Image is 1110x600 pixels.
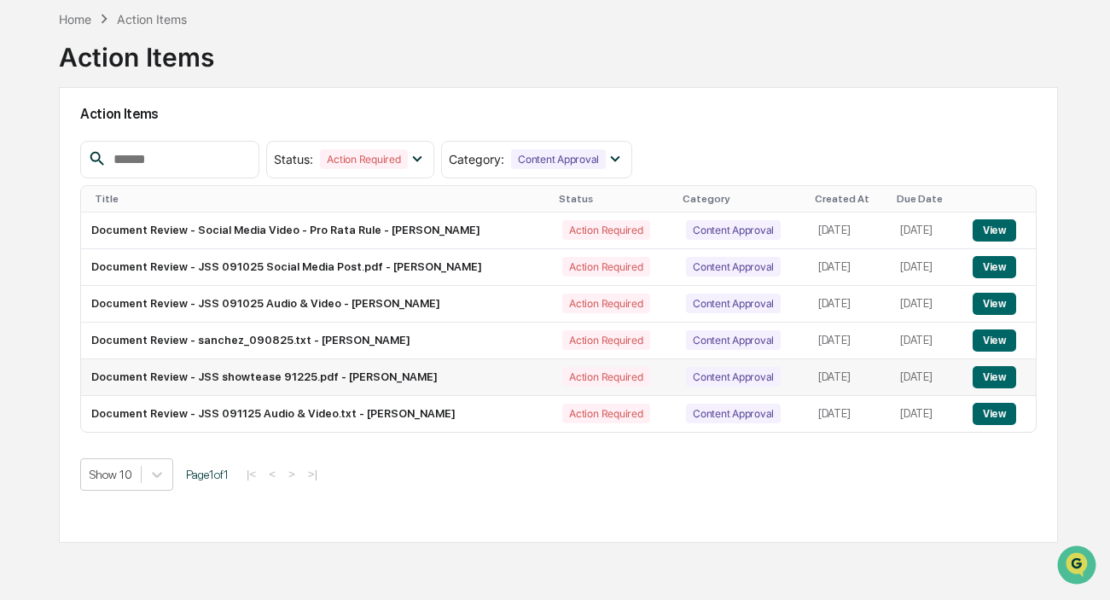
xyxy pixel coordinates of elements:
td: Document Review - JSS 091025 Audio & Video - [PERSON_NAME] [81,286,552,323]
div: 🖐️ [17,217,31,230]
div: Created At [815,193,883,205]
a: View [973,224,1016,236]
button: View [973,256,1016,278]
div: Category [683,193,801,205]
td: [DATE] [890,323,962,359]
a: Powered byPylon [120,288,206,302]
div: Action Required [562,294,649,313]
a: View [973,260,1016,273]
div: Content Approval [511,149,606,169]
button: View [973,293,1016,315]
img: 1746055101610-c473b297-6a78-478c-a979-82029cc54cd1 [17,131,48,161]
div: We're available if you need us! [58,148,216,161]
div: Action Items [59,28,214,73]
div: Action Required [562,257,649,277]
h2: Action Items [80,106,1037,122]
span: Category : [449,152,504,166]
button: Start new chat [290,136,311,156]
a: 🗄️Attestations [117,208,218,239]
td: [DATE] [890,249,962,286]
div: Content Approval [686,330,781,350]
div: Status [559,193,669,205]
button: > [283,467,300,481]
div: 🔎 [17,249,31,263]
div: Home [59,12,91,26]
div: Content Approval [686,220,781,240]
td: [DATE] [890,213,962,249]
td: Document Review - sanchez_090825.txt - [PERSON_NAME] [81,323,552,359]
td: [DATE] [808,249,890,286]
span: Preclearance [34,215,110,232]
span: Pylon [170,289,206,302]
p: How can we help? [17,36,311,63]
div: Action Required [562,220,649,240]
td: Document Review - JSS 091025 Social Media Post.pdf - [PERSON_NAME] [81,249,552,286]
button: View [973,366,1016,388]
div: Content Approval [686,294,781,313]
td: Document Review - JSS 091125 Audio & Video.txt - [PERSON_NAME] [81,396,552,432]
a: 🖐️Preclearance [10,208,117,239]
a: View [973,297,1016,310]
div: Due Date [897,193,956,205]
button: View [973,329,1016,352]
a: 🔎Data Lookup [10,241,114,271]
span: Data Lookup [34,248,108,265]
div: Start new chat [58,131,280,148]
div: 🗄️ [124,217,137,230]
td: [DATE] [808,213,890,249]
div: Content Approval [686,257,781,277]
td: [DATE] [808,396,890,432]
div: Action Items [117,12,187,26]
div: Action Required [562,330,649,350]
td: [DATE] [808,323,890,359]
span: Page 1 of 1 [186,468,229,481]
div: Action Required [320,149,407,169]
td: [DATE] [890,396,962,432]
a: View [973,370,1016,383]
span: Status : [274,152,313,166]
div: Action Required [562,404,649,423]
button: >| [303,467,323,481]
td: Document Review - Social Media Video - Pro Rata Rule - [PERSON_NAME] [81,213,552,249]
td: Document Review - JSS showtease 91225.pdf - [PERSON_NAME] [81,359,552,396]
button: View [973,403,1016,425]
span: Attestations [141,215,212,232]
a: View [973,407,1016,420]
td: [DATE] [808,286,890,323]
button: View [973,219,1016,242]
div: Content Approval [686,367,781,387]
td: [DATE] [808,359,890,396]
div: Content Approval [686,404,781,423]
a: View [973,334,1016,347]
div: Title [95,193,545,205]
button: < [264,467,281,481]
td: [DATE] [890,359,962,396]
button: |< [241,467,261,481]
td: [DATE] [890,286,962,323]
div: Action Required [562,367,649,387]
iframe: Open customer support [1055,544,1101,590]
